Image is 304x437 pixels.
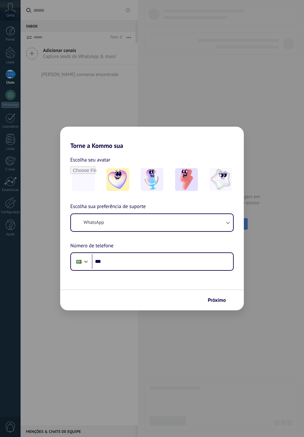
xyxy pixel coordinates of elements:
[70,203,146,211] span: Escolha sua preferência de suporte
[106,168,129,191] img: -1.jpeg
[73,255,85,268] div: Brazil: + 55
[209,168,232,191] img: -4.jpeg
[84,219,104,226] span: WhatsApp
[70,156,111,164] span: Escolha seu avatar
[175,168,198,191] img: -3.jpeg
[60,127,244,149] h2: Torne a Kommo sua
[141,168,163,191] img: -2.jpeg
[71,214,233,231] button: WhatsApp
[205,295,234,306] button: Próximo
[208,298,226,302] span: Próximo
[70,242,113,250] span: Número de telefone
